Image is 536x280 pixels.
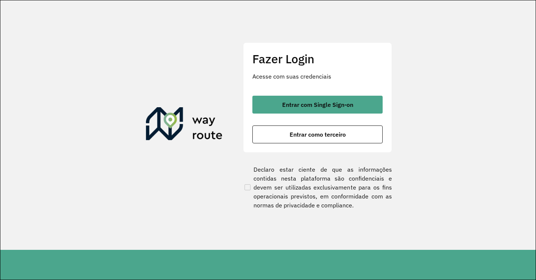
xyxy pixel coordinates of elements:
[252,52,383,66] h2: Fazer Login
[282,102,353,108] span: Entrar com Single Sign-on
[146,107,223,143] img: Roteirizador AmbevTech
[252,125,383,143] button: button
[252,72,383,81] p: Acesse com suas credenciais
[252,96,383,114] button: button
[243,165,392,210] label: Declaro estar ciente de que as informações contidas nesta plataforma são confidenciais e devem se...
[290,131,346,137] span: Entrar como terceiro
